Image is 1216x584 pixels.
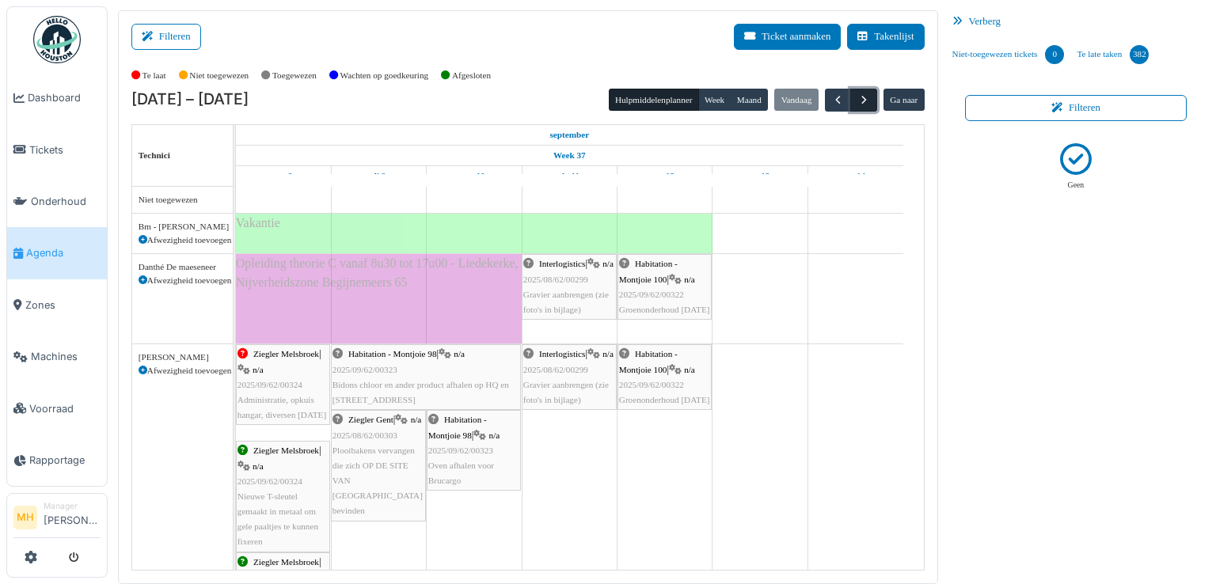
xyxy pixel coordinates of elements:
span: Habitation - Montjoie 100 [619,349,678,374]
span: Technici [139,150,170,160]
div: Verberg [946,10,1206,33]
button: Ticket aanmaken [734,24,841,50]
span: n/a [684,275,695,284]
span: Groenonderhoud [DATE] [619,305,710,314]
span: Onderhoud [31,194,101,209]
button: Week [698,89,731,111]
a: 10 september 2025 [459,166,489,186]
button: Vorige [825,89,851,112]
span: Tickets [29,142,101,157]
li: [PERSON_NAME] [44,500,101,534]
label: Te laat [142,69,166,82]
span: Bidons chloor en ander product afhalen op HQ en [STREET_ADDRESS] [332,380,509,404]
a: Agenda [7,227,107,279]
span: Agenda [26,245,101,260]
a: Dashboard [7,72,107,123]
div: Afwezigheid toevoegen [139,364,226,377]
a: Tickets [7,123,107,175]
a: 11 september 2025 [556,166,583,186]
span: Habitation - Montjoie 98 [348,349,437,358]
div: | [523,347,615,408]
span: Administratie, opkuis hangar, diversen [DATE] [237,395,326,419]
span: 2025/08/62/00299 [523,275,588,284]
span: Zones [25,298,101,313]
div: | [619,347,710,408]
button: Hulpmiddelenplanner [609,89,699,111]
span: Oven afhalen voor Brucargo [428,461,494,485]
a: 12 september 2025 [652,166,678,186]
span: Habitation - Montjoie 98 [428,415,487,439]
button: Vandaag [774,89,818,111]
div: | [237,443,329,549]
span: 2025/09/62/00323 [428,446,493,455]
span: Vakantie [236,216,280,229]
div: 382 [1130,45,1149,64]
div: Danthé De maeseneer [139,260,226,274]
span: Nieuwe T-sleutel gemaakt in metaal om gele paaltjes te kunnen fixeren [237,491,318,547]
a: 8 september 2025 [270,166,296,186]
span: Ziegler Gent [348,415,393,424]
a: 8 september 2025 [545,125,593,145]
button: Maand [730,89,768,111]
div: | [332,412,424,518]
a: 9 september 2025 [368,166,390,186]
a: Niet-toegewezen tickets [946,33,1071,76]
img: Badge_color-CXgf-gQk.svg [33,16,81,63]
div: Afwezigheid toevoegen [139,274,226,287]
div: Niet toegewezen [139,193,226,207]
div: | [428,412,519,488]
span: Ziegler Melsbroek [253,557,319,567]
span: 2025/08/62/00299 [523,365,588,374]
a: Onderhoud [7,176,107,227]
span: n/a [602,349,614,358]
span: Interlogistics [539,349,585,358]
span: Interlogistics [539,259,585,268]
span: 2025/09/62/00322 [619,290,684,299]
button: Filteren [965,95,1187,121]
div: | [523,256,615,317]
button: Ga naar [883,89,925,111]
span: Gravier aanbrengen (zie foto's in bijlage) [523,380,609,404]
span: 2025/08/62/00303 [332,430,397,440]
span: 2025/09/62/00324 [237,476,302,486]
span: Machines [31,349,101,364]
span: Ziegler Melsbroek [253,446,319,455]
div: | [332,347,519,408]
label: Wachten op goedkeuring [340,69,429,82]
span: n/a [454,349,465,358]
a: Te late taken [1070,33,1155,76]
span: n/a [411,415,422,424]
button: Takenlijst [847,24,924,50]
div: Afwezigheid toevoegen [139,233,226,247]
a: Rapportage [7,434,107,486]
label: Afgesloten [452,69,491,82]
div: 0 [1045,45,1064,64]
div: | [619,256,710,317]
span: n/a [253,461,264,471]
a: Machines [7,331,107,382]
div: Bm - [PERSON_NAME] [139,220,226,233]
span: Ziegler Melsbroek [253,349,319,358]
li: MH [13,506,37,529]
span: 2025/09/62/00322 [619,380,684,389]
span: n/a [253,365,264,374]
span: Habitation - Montjoie 100 [619,259,678,283]
span: n/a [489,430,500,440]
a: Week 37 [549,146,590,165]
a: Voorraad [7,382,107,434]
a: 13 september 2025 [747,166,774,186]
p: Geen [1068,180,1085,192]
span: 2025/09/62/00324 [237,380,302,389]
button: Filteren [131,24,201,50]
span: Groenonderhoud [DATE] [619,395,710,404]
span: n/a [684,365,695,374]
div: [PERSON_NAME] [139,351,226,364]
div: | [237,347,329,423]
label: Toegewezen [272,69,317,82]
span: n/a [602,259,614,268]
span: Rapportage [29,453,101,468]
span: Dashboard [28,90,101,105]
a: MH Manager[PERSON_NAME] [13,500,101,538]
span: Voorraad [29,401,101,416]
